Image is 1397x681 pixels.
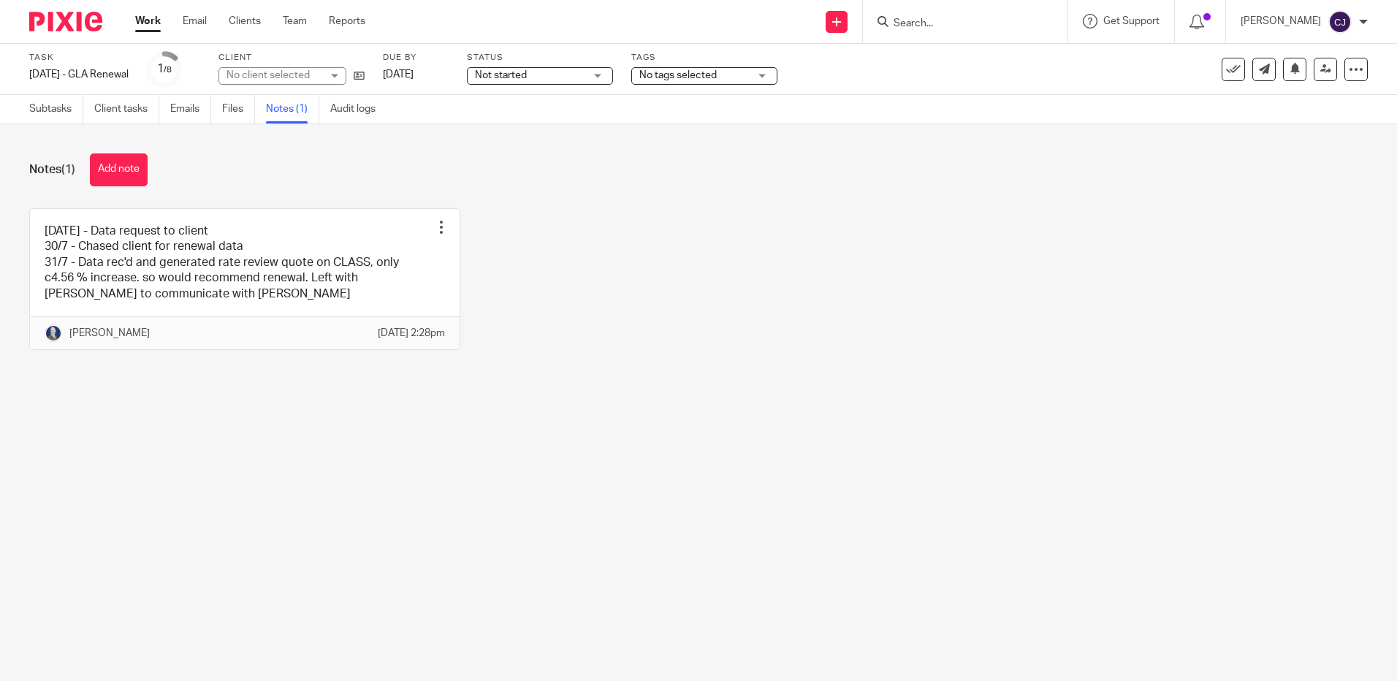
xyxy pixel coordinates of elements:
[29,67,129,82] div: [DATE] - GLA Renewal
[1314,58,1337,81] a: Reassign task
[135,14,161,28] a: Work
[170,95,211,123] a: Emails
[94,95,159,123] a: Client tasks
[61,164,75,175] span: (1)
[90,153,148,186] button: Add note
[639,70,717,80] span: No tags selected
[1103,16,1160,26] span: Get Support
[1252,58,1276,81] a: Send new email to Pump Court Tax Chambers
[183,14,207,28] a: Email
[69,326,150,340] p: [PERSON_NAME]
[383,69,414,80] span: [DATE]
[383,52,449,64] label: Due by
[29,52,129,64] label: Task
[29,95,83,123] a: Subtasks
[631,52,777,64] label: Tags
[329,14,365,28] a: Reports
[229,14,261,28] a: Clients
[157,61,172,77] div: 1
[164,66,172,74] small: /8
[222,95,255,123] a: Files
[227,68,321,83] div: No client selected
[892,18,1024,31] input: Search
[475,70,527,80] span: Not started
[330,95,387,123] a: Audit logs
[29,12,102,31] img: Pixie
[1328,10,1352,34] img: svg%3E
[266,95,319,123] a: Notes (1)
[467,52,613,64] label: Status
[218,52,365,64] label: Client
[1283,58,1306,81] button: Snooze task
[1241,14,1321,28] p: [PERSON_NAME]
[378,326,445,340] p: [DATE] 2:28pm
[29,162,75,178] h1: Notes
[45,324,62,342] img: Aimi%20-%20Dark%20Blue%20Background.jpg
[283,14,307,28] a: Team
[29,67,129,82] div: 29/9/25 - GLA Renewal
[354,70,365,81] i: Open client page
